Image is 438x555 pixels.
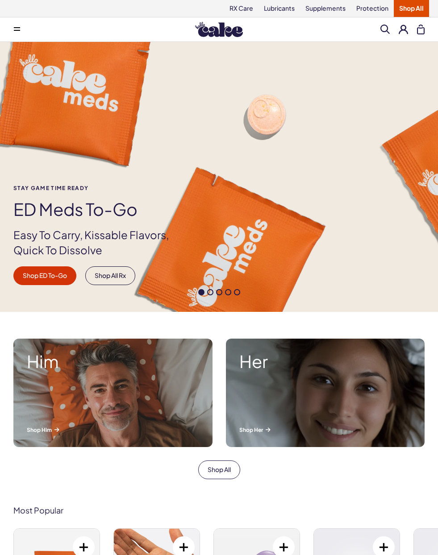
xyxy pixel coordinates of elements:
h1: ED Meds to-go [13,200,184,219]
span: Stay Game time ready [13,185,184,191]
p: Easy To Carry, Kissable Flavors, Quick To Dissolve [13,228,184,257]
a: A woman smiling while lying in bed. Her Shop Her [219,332,432,454]
strong: Her [239,352,412,371]
strong: Him [27,352,199,371]
p: Shop Him [27,426,199,434]
a: Shop All Rx [85,266,135,285]
a: Shop ED To-Go [13,266,76,285]
a: Shop All [198,460,240,479]
p: Shop Her [239,426,412,434]
a: A man smiling while lying in bed. Him Shop Him [7,332,219,454]
img: Hello Cake [195,22,243,37]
